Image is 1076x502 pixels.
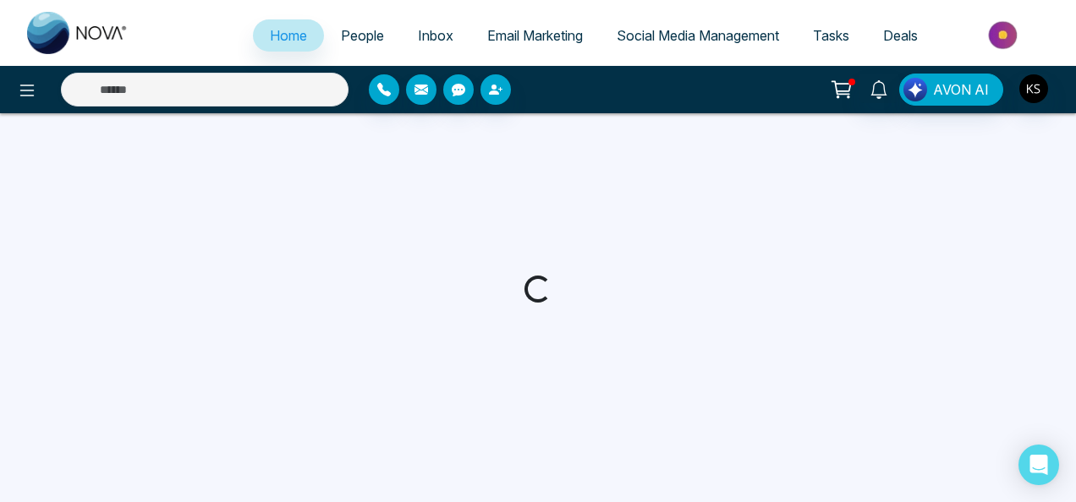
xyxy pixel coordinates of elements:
img: Lead Flow [903,78,927,101]
span: Deals [883,27,918,44]
span: Tasks [813,27,849,44]
span: Social Media Management [617,27,779,44]
a: Home [253,19,324,52]
span: Inbox [418,27,453,44]
img: Market-place.gif [943,16,1066,54]
span: AVON AI [933,79,989,100]
a: Tasks [796,19,866,52]
span: Home [270,27,307,44]
a: Email Marketing [470,19,600,52]
img: Nova CRM Logo [27,12,129,54]
span: People [341,27,384,44]
a: Inbox [401,19,470,52]
div: Open Intercom Messenger [1018,445,1059,485]
a: Deals [866,19,935,52]
a: Social Media Management [600,19,796,52]
a: People [324,19,401,52]
span: Email Marketing [487,27,583,44]
button: AVON AI [899,74,1003,106]
img: User Avatar [1019,74,1048,103]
